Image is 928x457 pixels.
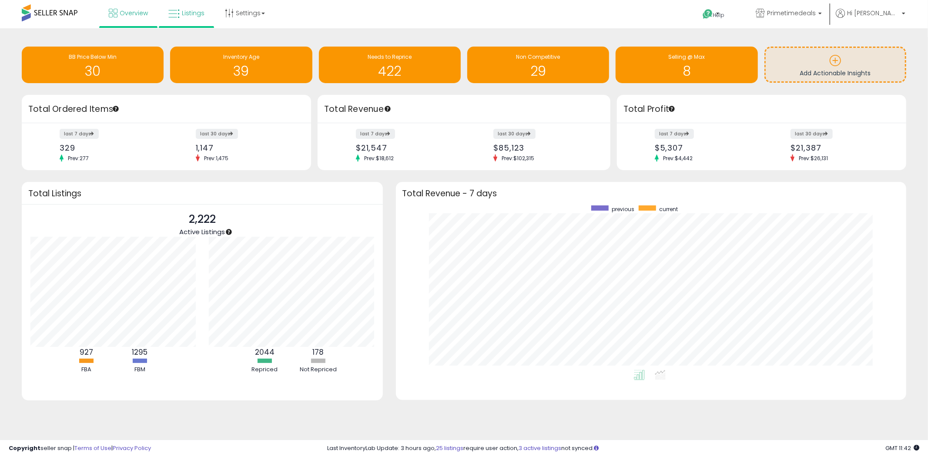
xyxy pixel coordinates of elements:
[179,227,225,236] span: Active Listings
[182,9,204,17] span: Listings
[847,9,899,17] span: Hi [PERSON_NAME]
[612,205,634,213] span: previous
[791,143,891,152] div: $21,387
[493,129,536,139] label: last 30 days
[702,9,713,20] i: Get Help
[836,9,905,28] a: Hi [PERSON_NAME]
[238,366,291,374] div: Repriced
[60,366,112,374] div: FBA
[292,366,344,374] div: Not Repriced
[713,11,725,19] span: Help
[696,2,742,28] a: Help
[497,155,539,162] span: Prev: $102,315
[28,190,376,197] h3: Total Listings
[223,53,259,60] span: Inventory Age
[493,143,595,152] div: $85,123
[196,129,238,139] label: last 30 days
[26,64,159,78] h1: 30
[436,444,464,452] a: 25 listings
[120,9,148,17] span: Overview
[885,444,919,452] span: 2025-08-13 11:42 GMT
[620,64,753,78] h1: 8
[794,155,832,162] span: Prev: $26,131
[766,48,905,81] a: Add Actionable Insights
[112,105,120,113] div: Tooltip anchor
[659,205,678,213] span: current
[402,190,900,197] h3: Total Revenue - 7 days
[323,64,456,78] h1: 422
[312,347,324,357] b: 178
[659,155,697,162] span: Prev: $4,442
[360,155,398,162] span: Prev: $18,612
[170,47,312,83] a: Inventory Age 39
[791,129,833,139] label: last 30 days
[113,444,151,452] a: Privacy Policy
[519,444,562,452] a: 3 active listings
[179,211,225,228] p: 2,222
[356,143,458,152] div: $21,547
[655,129,694,139] label: last 7 days
[132,347,147,357] b: 1295
[255,347,275,357] b: 2044
[668,53,705,60] span: Selling @ Max
[516,53,560,60] span: Non Competitive
[64,155,93,162] span: Prev: 277
[74,444,111,452] a: Terms of Use
[467,47,609,83] a: Non Competitive 29
[368,53,412,60] span: Needs to Reprice
[655,143,755,152] div: $5,307
[80,347,93,357] b: 927
[114,366,166,374] div: FBM
[200,155,233,162] span: Prev: 1,475
[9,444,40,452] strong: Copyright
[668,105,676,113] div: Tooltip anchor
[174,64,308,78] h1: 39
[22,47,164,83] a: BB Price Below Min 30
[196,143,296,152] div: 1,147
[60,143,160,152] div: 329
[225,228,233,236] div: Tooltip anchor
[60,129,99,139] label: last 7 days
[324,103,604,115] h3: Total Revenue
[384,105,392,113] div: Tooltip anchor
[28,103,305,115] h3: Total Ordered Items
[616,47,757,83] a: Selling @ Max 8
[319,47,461,83] a: Needs to Reprice 422
[623,103,900,115] h3: Total Profit
[356,129,395,139] label: last 7 days
[472,64,605,78] h1: 29
[69,53,117,60] span: BB Price Below Min
[800,69,871,77] span: Add Actionable Insights
[767,9,816,17] span: Primetimedeals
